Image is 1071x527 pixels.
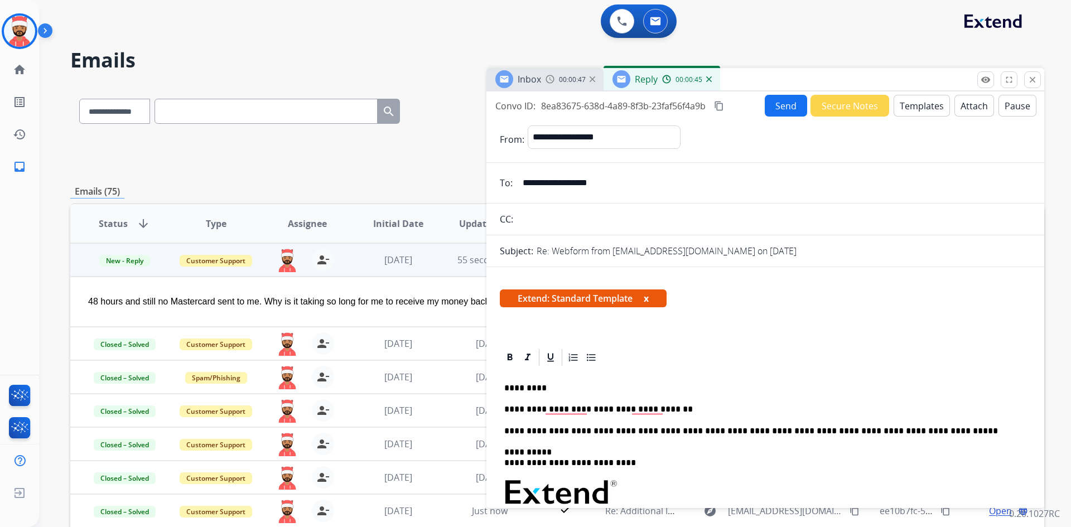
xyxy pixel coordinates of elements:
mat-icon: person_remove [316,370,330,384]
span: 00:00:47 [559,75,586,84]
p: Emails (75) [70,185,124,199]
span: [EMAIL_ADDRESS][DOMAIN_NAME] [728,504,843,518]
span: Customer Support [180,439,252,451]
mat-icon: content_copy [714,101,724,111]
span: 8ea83675-638d-4a89-8f3b-23faf56f4a9b [541,100,706,112]
p: From: [500,133,524,146]
mat-icon: person_remove [316,337,330,350]
mat-icon: check [559,502,572,516]
p: Convo ID: [495,99,535,113]
button: Send [765,95,807,117]
mat-icon: arrow_downward [137,217,150,230]
span: Just now [472,505,508,517]
img: avatar [4,16,35,47]
p: Re: Webform from [EMAIL_ADDRESS][DOMAIN_NAME] on [DATE] [537,244,797,258]
div: Bold [501,349,518,366]
mat-icon: list_alt [13,95,26,109]
img: agent-avatar [276,466,298,490]
span: Status [99,217,128,230]
button: Secure Notes [811,95,889,117]
img: agent-avatar [276,399,298,423]
h2: Emails [70,49,1044,71]
mat-icon: search [382,105,395,118]
img: agent-avatar [276,332,298,356]
span: Customer Support [180,339,252,350]
div: Ordered List [565,349,582,366]
span: Reply [635,73,658,85]
span: [DATE] [384,371,412,383]
img: agent-avatar [276,366,298,389]
mat-icon: person_remove [316,504,330,518]
span: Closed – Solved [94,372,156,384]
span: [DATE] [476,337,504,350]
span: [DATE] [384,254,412,266]
span: New - Reply [99,255,150,267]
span: [DATE] [384,505,412,517]
img: agent-avatar [276,433,298,456]
mat-icon: close [1027,75,1038,85]
mat-icon: explore [703,504,717,518]
p: Subject: [500,244,533,258]
p: 0.20.1027RC [1009,507,1060,520]
span: 55 seconds ago [457,254,523,266]
span: Customer Support [180,255,252,267]
span: Customer Support [180,405,252,417]
img: agent-avatar [276,249,298,272]
div: 48 hours and still no Mastercard sent to me. Why is it taking so long for me to receive my money ... [88,295,844,308]
span: Type [206,217,226,230]
span: Assignee [288,217,327,230]
mat-icon: person_remove [316,253,330,267]
mat-icon: home [13,63,26,76]
mat-icon: inbox [13,160,26,173]
p: To: [500,176,513,190]
span: Extend: Standard Template [500,289,667,307]
span: Customer Support [180,472,252,484]
mat-icon: remove_red_eye [981,75,991,85]
button: x [644,292,649,305]
span: [DATE] [476,438,504,450]
div: Underline [542,349,559,366]
span: Inbox [518,73,541,85]
span: Closed – Solved [94,405,156,417]
span: [DATE] [384,404,412,417]
mat-icon: content_copy [940,506,951,516]
mat-icon: person_remove [316,471,330,484]
span: [DATE] [384,337,412,350]
span: Re: Additional Information [605,505,716,517]
span: 00:00:45 [676,75,702,84]
span: Closed – Solved [94,506,156,518]
span: Closed – Solved [94,472,156,484]
button: Pause [998,95,1036,117]
mat-icon: history [13,128,26,141]
div: Italic [519,349,536,366]
span: Spam/Phishing [185,372,247,384]
span: Open [989,504,1012,518]
span: [DATE] [476,471,504,484]
span: [DATE] [476,404,504,417]
mat-icon: fullscreen [1004,75,1014,85]
mat-icon: content_copy [850,506,860,516]
span: [DATE] [384,471,412,484]
button: Attach [954,95,994,117]
span: Closed – Solved [94,339,156,350]
mat-icon: person_remove [316,404,330,417]
span: Closed – Solved [94,439,156,451]
img: agent-avatar [276,500,298,523]
p: CC: [500,212,513,226]
span: Initial Date [373,217,423,230]
span: Updated Date [459,217,520,230]
span: ee10b7fc-53a7-47bf-9a6c-5d0ec1b82134 [880,505,1048,517]
div: Bullet List [583,349,600,366]
button: Templates [894,95,950,117]
span: Customer Support [180,506,252,518]
span: [DATE] [476,371,504,383]
span: [DATE] [384,438,412,450]
mat-icon: person_remove [316,437,330,451]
